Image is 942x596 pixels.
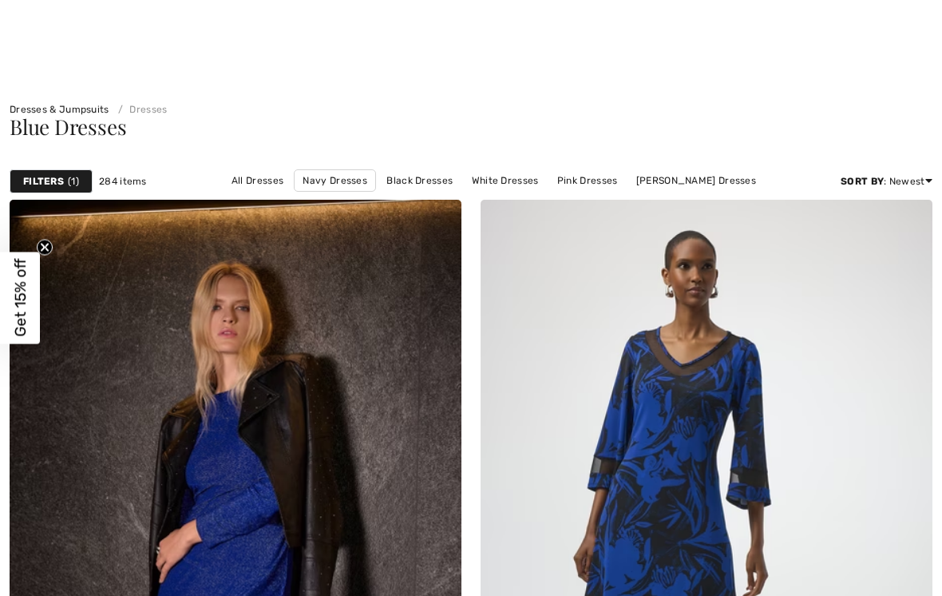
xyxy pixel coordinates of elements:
a: Dresses [112,104,167,115]
a: Pink Dresses [549,170,626,191]
a: All Dresses [224,170,291,191]
a: Black Dresses [378,170,461,191]
a: [PERSON_NAME] Dresses [342,192,478,213]
div: : Newest [841,174,932,189]
strong: Filters [23,174,64,189]
a: [PERSON_NAME] Dresses [628,170,764,191]
a: Short Dresses [563,192,645,213]
strong: Sort By [841,176,884,187]
a: White Dresses [464,170,547,191]
span: Get 15% off [11,259,30,337]
a: Dresses & Jumpsuits [10,104,109,115]
button: Close teaser [37,240,53,256]
span: 284 items [99,174,147,189]
span: Blue Dresses [10,113,126,141]
iframe: Opens a widget where you can chat to one of our agents [838,548,926,588]
a: Navy Dresses [294,169,376,192]
a: Long Dresses [481,192,560,213]
span: 1 [68,174,79,189]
